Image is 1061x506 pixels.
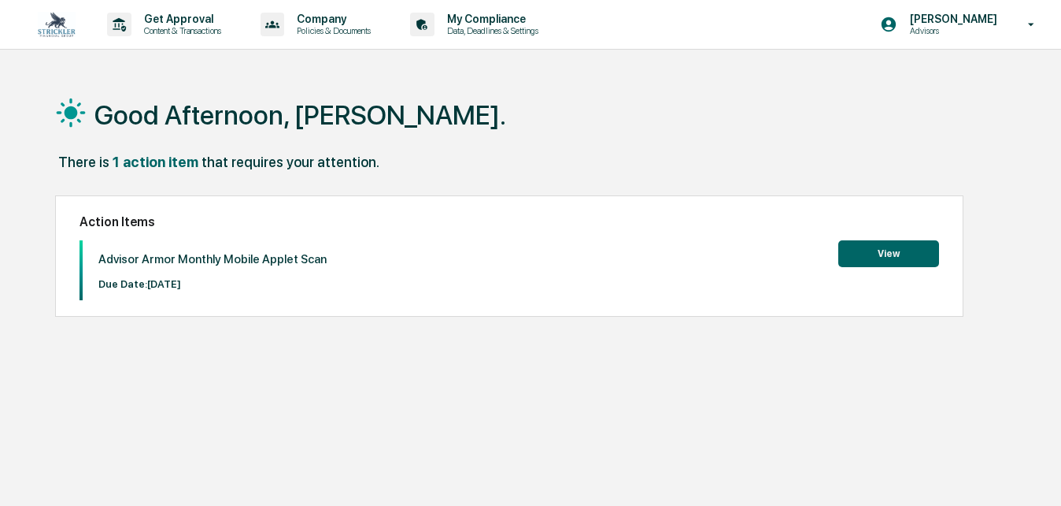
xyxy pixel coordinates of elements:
button: View [838,240,939,267]
p: Policies & Documents [284,25,379,36]
p: Data, Deadlines & Settings [434,25,546,36]
p: Get Approval [131,13,229,25]
div: There is [58,154,109,170]
p: Advisor Armor Monthly Mobile Applet Scan [98,252,327,266]
p: [PERSON_NAME] [897,13,1005,25]
a: View [838,245,939,260]
p: My Compliance [434,13,546,25]
div: that requires your attention. [201,154,379,170]
p: Due Date: [DATE] [98,278,327,290]
h2: Action Items [79,214,939,229]
p: Advisors [897,25,1005,36]
p: Company [284,13,379,25]
div: 1 action item [113,154,198,170]
p: Content & Transactions [131,25,229,36]
h1: Good Afternoon, [PERSON_NAME]. [94,99,506,131]
img: logo [38,12,76,37]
